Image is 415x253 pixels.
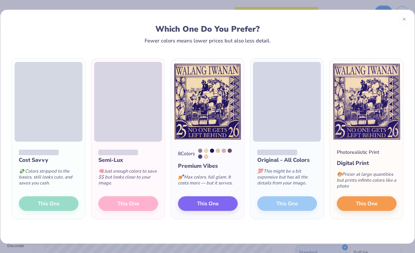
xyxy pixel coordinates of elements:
span: This One [356,199,377,207]
div: 668 C [228,149,232,153]
div: Semi-Lux [98,156,158,164]
div: This might be a bit expensive but has all the details from your image. [257,164,317,193]
div: Fewer colors means lower prices but also less detail. [145,38,271,44]
div: Just enough colors to save $$ but looks close to your image. [98,164,158,193]
span: 💸 [19,168,24,174]
div: Cost Savvy [19,156,79,164]
span: 🧠 [98,168,104,174]
div: Which One Do You Prefer? [19,24,396,34]
div: Max colors, full glam. It costs more — but it serves. [178,170,238,193]
div: 475 C [204,155,208,159]
div: 273 C [210,149,214,153]
div: 7506 C [204,149,208,153]
div: Premium Vibes [178,162,238,170]
button: This One [337,196,397,211]
span: This One [197,199,218,207]
div: 4745 C [222,149,226,153]
div: Colors stripped to the basics, still looks cute, and saves you cash. [19,164,79,193]
div: 7672 C [198,155,202,159]
div: 8 Colors [178,150,195,157]
div: Digital Print [337,159,397,167]
img: 8 color option [174,62,242,142]
span: 💅 [178,174,184,180]
img: Photorealistic preview [333,62,400,142]
div: 7653 C [198,149,202,153]
span: 💯 [257,168,263,174]
button: This One [178,196,238,211]
span: 🎨 [337,171,342,177]
div: Original - All Colors [257,156,317,164]
div: Photorealistic Print [337,149,379,156]
div: Pricier at large quantities but prints infinite colors like a photo [337,167,397,196]
div: 4685 C [216,149,220,153]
